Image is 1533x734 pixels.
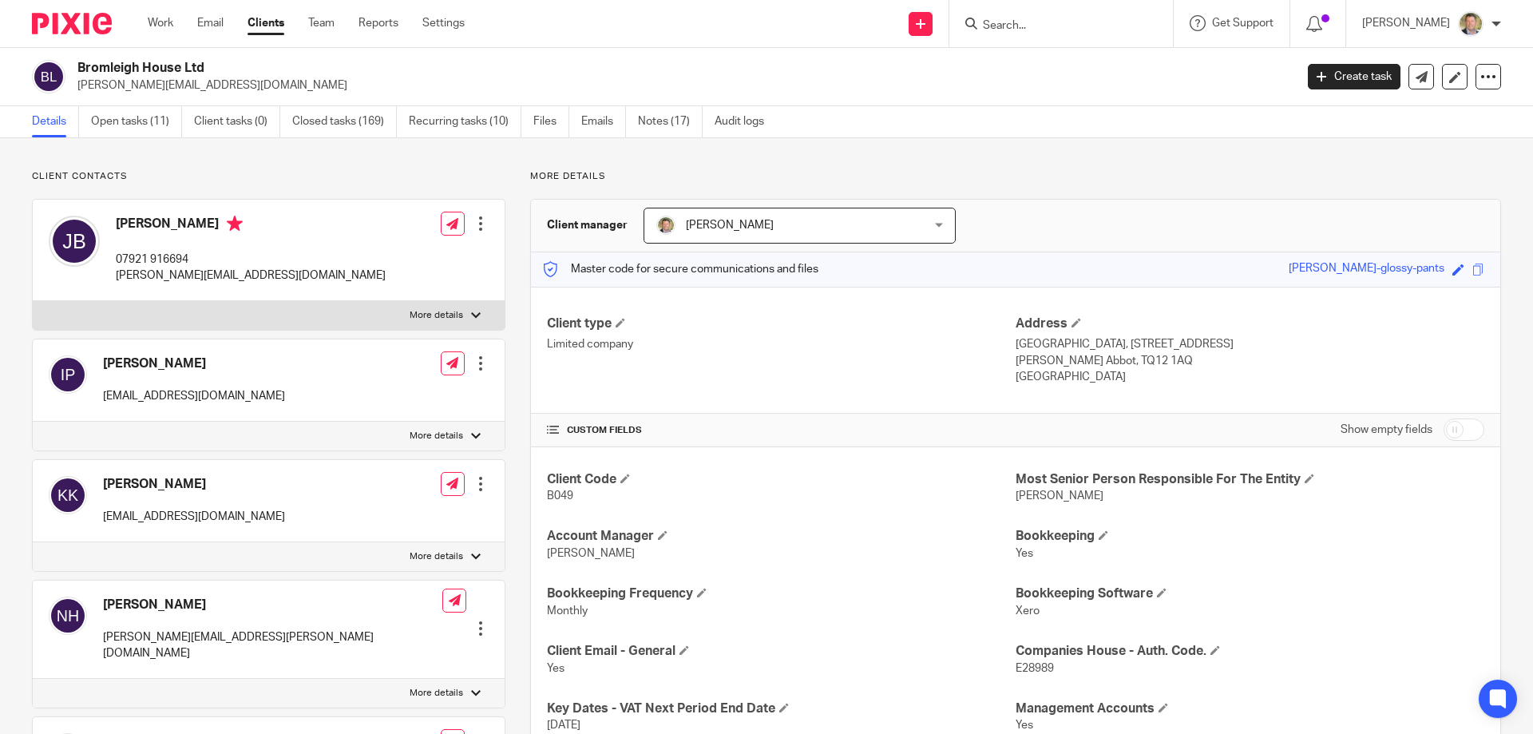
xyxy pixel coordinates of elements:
[410,550,463,563] p: More details
[227,216,243,232] i: Primary
[1016,663,1054,674] span: E28989
[103,509,285,525] p: [EMAIL_ADDRESS][DOMAIN_NAME]
[1289,260,1444,279] div: [PERSON_NAME]-glossy-pants
[1212,18,1274,29] span: Get Support
[32,106,79,137] a: Details
[197,15,224,31] a: Email
[116,216,386,236] h4: [PERSON_NAME]
[308,15,335,31] a: Team
[77,60,1043,77] h2: Bromleigh House Ltd
[547,471,1016,488] h4: Client Code
[547,548,635,559] span: [PERSON_NAME]
[547,663,564,674] span: Yes
[49,597,87,635] img: svg%3E
[547,336,1016,352] p: Limited company
[547,528,1016,545] h4: Account Manager
[116,252,386,268] p: 07921 916694
[32,13,112,34] img: Pixie
[1016,369,1484,385] p: [GEOGRAPHIC_DATA]
[686,220,774,231] span: [PERSON_NAME]
[547,643,1016,660] h4: Client Email - General
[1016,528,1484,545] h4: Bookkeeping
[547,585,1016,602] h4: Bookkeeping Frequency
[1016,471,1484,488] h4: Most Senior Person Responsible For The Entity
[49,476,87,514] img: svg%3E
[547,605,588,617] span: Monthly
[49,355,87,394] img: svg%3E
[409,106,521,137] a: Recurring tasks (10)
[103,629,442,662] p: [PERSON_NAME][EMAIL_ADDRESS][PERSON_NAME][DOMAIN_NAME]
[103,597,442,613] h4: [PERSON_NAME]
[715,106,776,137] a: Audit logs
[292,106,397,137] a: Closed tasks (169)
[1458,11,1483,37] img: High%20Res%20Andrew%20Price%20Accountants_Poppy%20Jakes%20photography-1118.jpg
[1308,64,1400,89] a: Create task
[422,15,465,31] a: Settings
[91,106,182,137] a: Open tasks (11)
[530,170,1501,183] p: More details
[410,687,463,700] p: More details
[547,490,573,502] span: B049
[103,355,285,372] h4: [PERSON_NAME]
[981,19,1125,34] input: Search
[1016,700,1484,717] h4: Management Accounts
[1016,605,1040,617] span: Xero
[547,424,1016,437] h4: CUSTOM FIELDS
[103,388,285,404] p: [EMAIL_ADDRESS][DOMAIN_NAME]
[410,430,463,442] p: More details
[32,170,505,183] p: Client contacts
[1016,720,1033,731] span: Yes
[32,60,65,93] img: svg%3E
[547,700,1016,717] h4: Key Dates - VAT Next Period End Date
[103,476,285,493] h4: [PERSON_NAME]
[410,309,463,322] p: More details
[1362,15,1450,31] p: [PERSON_NAME]
[1016,315,1484,332] h4: Address
[1016,490,1103,502] span: [PERSON_NAME]
[77,77,1284,93] p: [PERSON_NAME][EMAIL_ADDRESS][DOMAIN_NAME]
[547,720,580,731] span: [DATE]
[116,268,386,284] p: [PERSON_NAME][EMAIL_ADDRESS][DOMAIN_NAME]
[49,216,100,267] img: svg%3E
[1016,548,1033,559] span: Yes
[547,315,1016,332] h4: Client type
[547,217,628,233] h3: Client manager
[1016,643,1484,660] h4: Companies House - Auth. Code.
[194,106,280,137] a: Client tasks (0)
[1016,585,1484,602] h4: Bookkeeping Software
[148,15,173,31] a: Work
[248,15,284,31] a: Clients
[543,261,818,277] p: Master code for secure communications and files
[581,106,626,137] a: Emails
[533,106,569,137] a: Files
[656,216,675,235] img: High%20Res%20Andrew%20Price%20Accountants_Poppy%20Jakes%20photography-1118.jpg
[1016,353,1484,369] p: [PERSON_NAME] Abbot, TQ12 1AQ
[1016,336,1484,352] p: [GEOGRAPHIC_DATA], [STREET_ADDRESS]
[358,15,398,31] a: Reports
[1341,422,1432,438] label: Show empty fields
[638,106,703,137] a: Notes (17)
